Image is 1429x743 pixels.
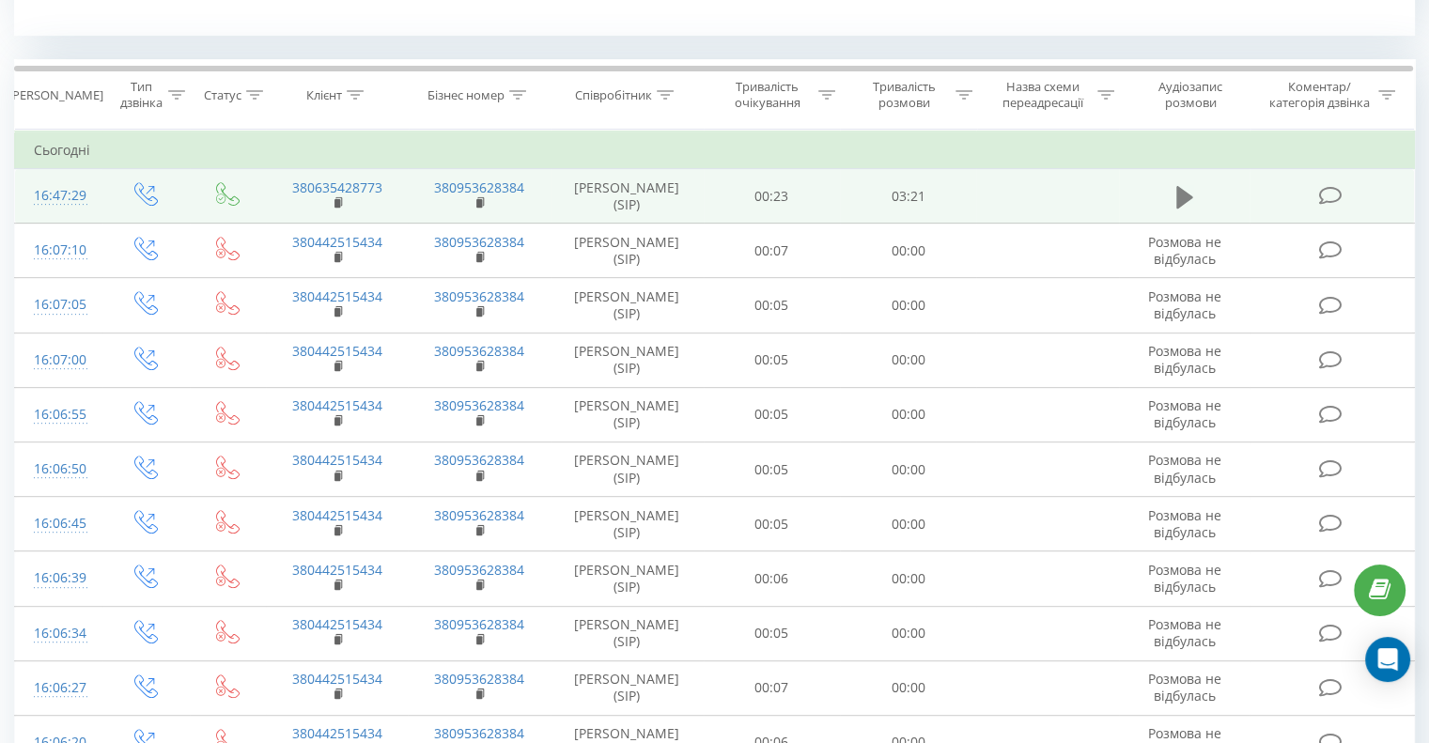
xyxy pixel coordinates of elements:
div: Коментар/категорія дзвінка [1264,79,1374,111]
a: 380442515434 [292,670,382,688]
td: 00:05 [704,442,840,497]
div: 16:06:45 [34,505,84,542]
td: 00:00 [840,551,976,606]
div: Клієнт [306,87,342,103]
td: Сьогодні [15,132,1415,169]
a: 380442515434 [292,342,382,360]
a: 380953628384 [434,506,524,524]
span: Розмова не відбулась [1148,342,1221,377]
div: Open Intercom Messenger [1365,637,1410,682]
td: [PERSON_NAME] (SIP) [551,387,704,441]
a: 380953628384 [434,670,524,688]
a: 380953628384 [434,451,524,469]
td: 00:00 [840,333,976,387]
div: 16:06:55 [34,396,84,433]
div: Бізнес номер [427,87,505,103]
span: Розмова не відбулась [1148,233,1221,268]
td: 00:00 [840,497,976,551]
div: 16:06:50 [34,451,84,488]
td: 00:05 [704,333,840,387]
div: Аудіозапис розмови [1136,79,1246,111]
span: Розмова не відбулась [1148,670,1221,704]
td: [PERSON_NAME] (SIP) [551,169,704,224]
span: Розмова не відбулась [1148,396,1221,431]
a: 380442515434 [292,506,382,524]
div: Тривалість очікування [721,79,815,111]
td: [PERSON_NAME] (SIP) [551,660,704,715]
div: Тип дзвінка [118,79,163,111]
td: 00:05 [704,497,840,551]
td: 00:00 [840,224,976,278]
a: 380953628384 [434,724,524,742]
a: 380953628384 [434,233,524,251]
a: 380953628384 [434,287,524,305]
td: 00:05 [704,606,840,660]
a: 380635428773 [292,178,382,196]
div: 16:07:05 [34,286,84,323]
td: [PERSON_NAME] (SIP) [551,442,704,497]
div: 16:06:39 [34,560,84,596]
td: 03:21 [840,169,976,224]
a: 380953628384 [434,178,524,196]
td: 00:00 [840,278,976,333]
a: 380442515434 [292,615,382,633]
a: 380442515434 [292,451,382,469]
td: [PERSON_NAME] (SIP) [551,224,704,278]
td: 00:00 [840,660,976,715]
a: 380442515434 [292,396,382,414]
a: 380953628384 [434,615,524,633]
span: Розмова не відбулась [1148,561,1221,596]
td: [PERSON_NAME] (SIP) [551,551,704,606]
a: 380442515434 [292,287,382,305]
span: Розмова не відбулась [1148,287,1221,322]
div: Співробітник [575,87,652,103]
td: [PERSON_NAME] (SIP) [551,278,704,333]
div: 16:07:10 [34,232,84,269]
td: [PERSON_NAME] (SIP) [551,497,704,551]
div: 16:47:29 [34,178,84,214]
a: 380953628384 [434,561,524,579]
div: Статус [204,87,241,103]
span: Розмова не відбулась [1148,451,1221,486]
div: [PERSON_NAME] [8,87,103,103]
td: [PERSON_NAME] (SIP) [551,606,704,660]
a: 380953628384 [434,396,524,414]
a: 380442515434 [292,724,382,742]
td: 00:00 [840,606,976,660]
td: 00:00 [840,387,976,441]
div: 16:06:34 [34,615,84,652]
td: 00:05 [704,278,840,333]
span: Розмова не відбулась [1148,615,1221,650]
div: Тривалість розмови [857,79,951,111]
div: 16:06:27 [34,670,84,706]
a: 380442515434 [292,561,382,579]
a: 380442515434 [292,233,382,251]
td: 00:00 [840,442,976,497]
span: Розмова не відбулась [1148,506,1221,541]
a: 380953628384 [434,342,524,360]
td: 00:23 [704,169,840,224]
td: [PERSON_NAME] (SIP) [551,333,704,387]
td: 00:06 [704,551,840,606]
div: Назва схеми переадресації [994,79,1093,111]
td: 00:07 [704,660,840,715]
td: 00:05 [704,387,840,441]
div: 16:07:00 [34,342,84,379]
td: 00:07 [704,224,840,278]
